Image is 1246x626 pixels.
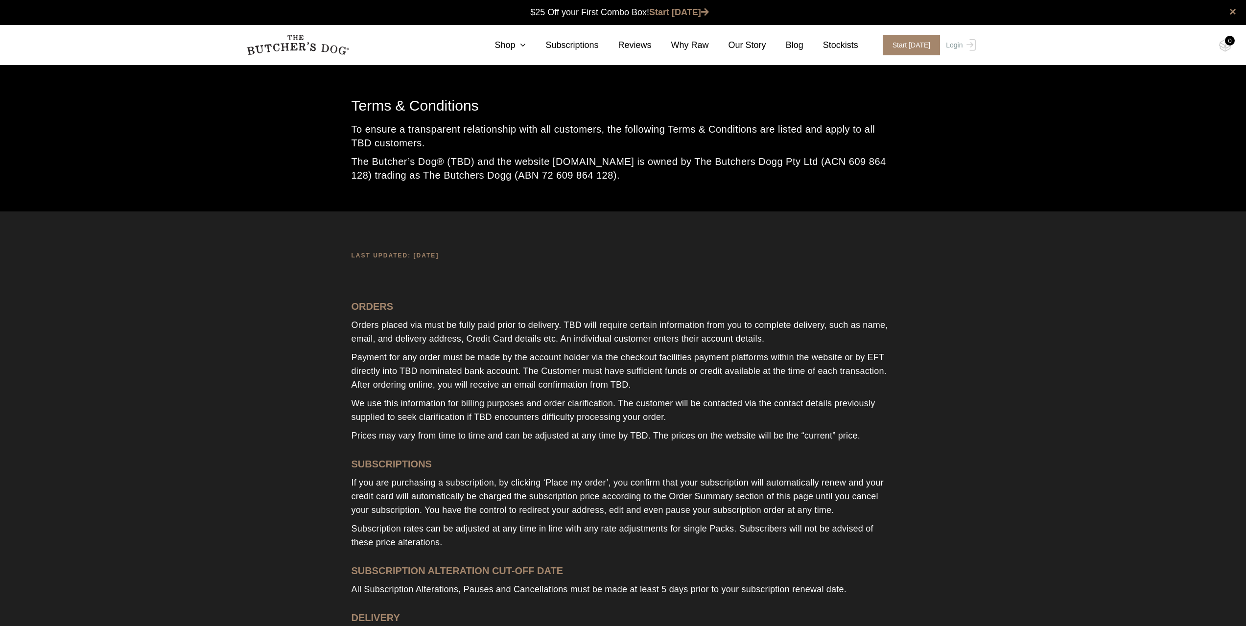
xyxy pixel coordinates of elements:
[352,578,895,596] p: All Subscription Alterations, Pauses and Cancellations must be made at least 5 days prior to your...
[352,424,895,442] p: Prices may vary from time to time and can be adjusted at any time by TBD. The prices on the websi...
[475,39,526,52] a: Shop
[943,35,975,55] a: Login
[649,7,709,17] a: Start [DATE]
[352,471,895,517] p: If you are purchasing a subscription, by clicking ‘Place my order’, you confirm that your subscri...
[352,457,895,471] p: SUBSCRIPTIONS
[352,300,895,313] p: ORDERS
[526,39,598,52] a: Subscriptions
[352,94,895,117] h1: Terms & Conditions
[1229,6,1236,18] a: close
[766,39,803,52] a: Blog
[1225,36,1235,46] div: 0
[352,392,895,424] p: We use this information for billing purposes and order clarification. The customer will be contac...
[709,39,766,52] a: Our Story
[352,564,895,578] p: SUBSCRIPTION ALTERATION CUT-OFF DATE
[352,346,895,392] p: Payment for any order must be made by the account holder via the checkout facilities payment plat...
[352,251,895,300] p: LAST UPDATED: [DATE]
[352,155,895,182] p: The Butcher’s Dog® (TBD) and the website [DOMAIN_NAME] is owned by The Butchers Dogg Pty Ltd (ACN...
[652,39,709,52] a: Why Raw
[599,39,652,52] a: Reviews
[352,611,895,625] p: DELIVERY
[1219,39,1231,52] img: TBD_Cart-Empty.png
[352,313,895,346] p: Orders placed via must be fully paid prior to delivery. TBD will require certain information from...
[873,35,944,55] a: Start [DATE]
[352,122,895,150] p: To ensure a transparent relationship with all customers, the following Terms & Conditions are lis...
[803,39,858,52] a: Stockists
[352,517,895,549] p: Subscription rates can be adjusted at any time in line with any rate adjustments for single Packs...
[883,35,940,55] span: Start [DATE]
